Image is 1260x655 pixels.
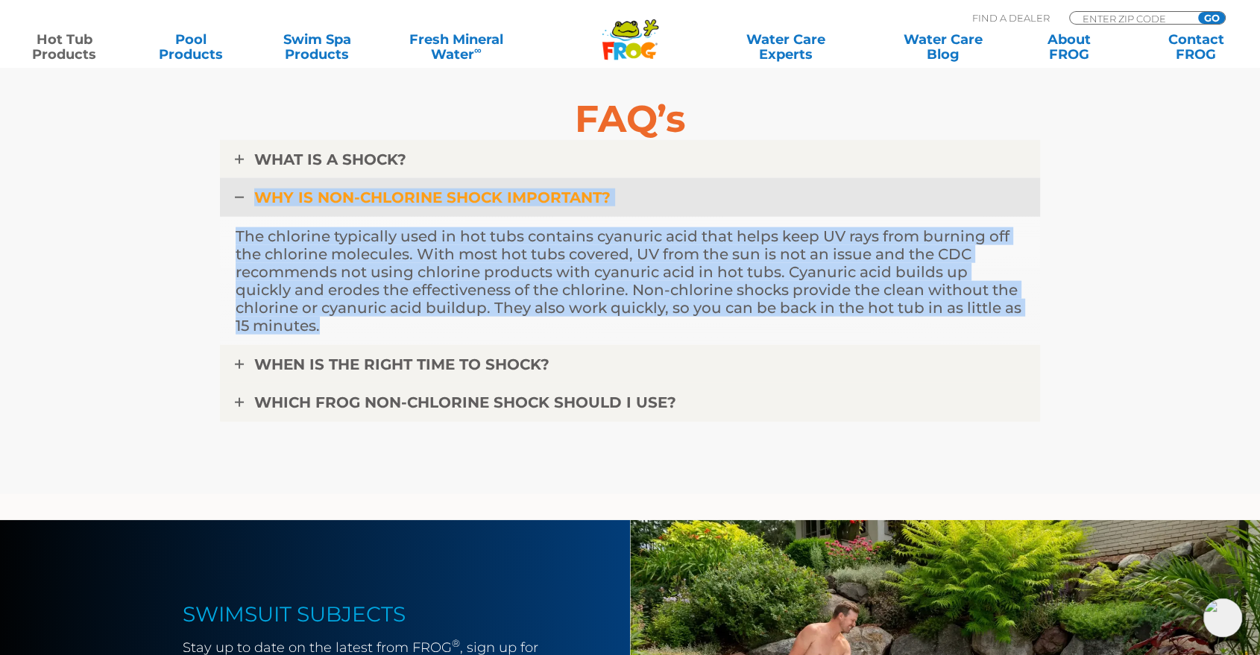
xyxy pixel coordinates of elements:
sup: ∞ [474,44,482,56]
img: openIcon [1203,598,1242,637]
span: WHICH FROG NON-CHLORINE SHOCK SHOULD I USE? [254,393,676,411]
span: WHY IS NON-CHLORINE SHOCK IMPORTANT? [254,189,611,206]
a: Fresh MineralWater∞ [394,32,517,62]
p: The chlorine typically used in hot tubs contains cyanuric acid that helps keep UV rays from burni... [236,227,1024,335]
a: Water CareBlog [894,32,992,62]
input: GO [1198,12,1225,24]
a: Swim SpaProducts [268,32,366,62]
h4: SWIMSUIT SUBJECTS [183,602,555,626]
a: WHEN IS THE RIGHT TIME TO SHOCK? [220,345,1040,384]
a: ContactFROG [1147,32,1245,62]
a: PoolProducts [142,32,240,62]
a: Water CareExperts [705,32,866,62]
input: Zip Code Form [1081,12,1182,25]
span: WHEN IS THE RIGHT TIME TO SHOCK? [254,355,549,373]
span: WHAT IS A SHOCK? [254,151,406,168]
a: WHY IS NON-CHLORINE SHOCK IMPORTANT? [220,178,1040,217]
sup: ® [452,637,460,649]
a: Hot TubProducts [15,32,113,62]
a: AboutFROG [1020,32,1118,62]
p: Find A Dealer [972,11,1050,25]
a: WHAT IS A SHOCK? [220,140,1040,179]
a: WHICH FROG NON-CHLORINE SHOCK SHOULD I USE? [220,383,1040,422]
h5: FAQ’s [220,98,1040,140]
